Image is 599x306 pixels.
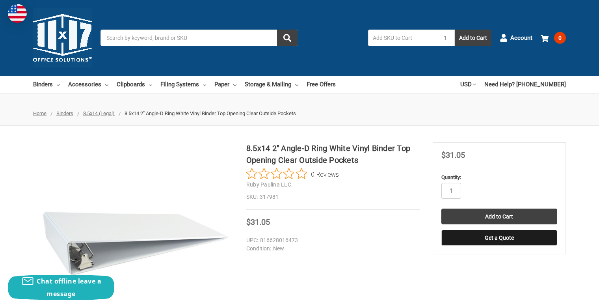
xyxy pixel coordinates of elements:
[368,30,436,46] input: Add SKU to Cart
[534,285,599,306] iframe: Google Customer Reviews
[37,277,101,298] span: Chat offline leave a message
[246,217,270,227] span: $31.05
[510,34,532,43] span: Account
[307,76,336,93] a: Free Offers
[246,193,420,201] dd: 317981
[541,28,566,48] a: 0
[33,8,92,67] img: 11x17.com
[33,76,60,93] a: Binders
[100,30,298,46] input: Search by keyword, brand or SKU
[484,76,566,93] a: Need Help? [PHONE_NUMBER]
[117,76,152,93] a: Clipboards
[245,76,298,93] a: Storage & Mailing
[246,236,258,244] dt: UPC:
[246,181,293,188] a: Ruby Paulina LLC.
[214,76,236,93] a: Paper
[441,209,557,224] input: Add to Cart
[246,244,271,253] dt: Condition:
[125,110,296,116] span: 8.5x14 2" Angle-D Ring White Vinyl Binder Top Opening Clear Outside Pockets
[8,275,114,300] button: Chat offline leave a message
[35,203,232,278] img: 8.5x14 Binder Vinyl Panel with pockets Featuring a 2" Angle-D Ring White
[455,30,491,46] button: Add to Cart
[246,236,416,244] dd: 816628016473
[246,193,258,201] dt: SKU:
[83,110,115,116] a: 8.5x14 (Legal)
[460,76,476,93] a: USD
[441,230,557,246] button: Get a Quote
[246,168,339,180] button: Rated 0 out of 5 stars from 0 reviews. Jump to reviews.
[441,174,557,181] label: Quantity:
[311,168,339,180] span: 0 Reviews
[33,110,47,116] a: Home
[8,4,27,23] img: duty and tax information for United States
[56,110,73,116] a: Binders
[441,150,465,160] span: $31.05
[246,142,420,166] h1: 8.5x14 2" Angle-D Ring White Vinyl Binder Top Opening Clear Outside Pockets
[500,28,532,48] a: Account
[246,244,416,253] dd: New
[160,76,206,93] a: Filing Systems
[68,76,108,93] a: Accessories
[554,32,566,44] span: 0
